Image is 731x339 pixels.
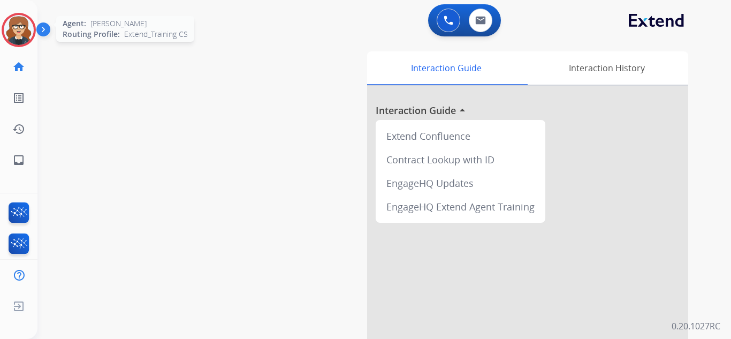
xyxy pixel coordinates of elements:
[380,171,541,195] div: EngageHQ Updates
[124,29,188,40] span: Extend_Training CS
[367,51,525,85] div: Interaction Guide
[12,154,25,167] mat-icon: inbox
[4,15,34,45] img: avatar
[525,51,688,85] div: Interaction History
[380,148,541,171] div: Contract Lookup with ID
[63,18,86,29] span: Agent:
[12,92,25,104] mat-icon: list_alt
[90,18,147,29] span: [PERSON_NAME]
[380,195,541,219] div: EngageHQ Extend Agent Training
[380,124,541,148] div: Extend Confluence
[672,320,720,333] p: 0.20.1027RC
[12,123,25,135] mat-icon: history
[12,61,25,73] mat-icon: home
[63,29,120,40] span: Routing Profile:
